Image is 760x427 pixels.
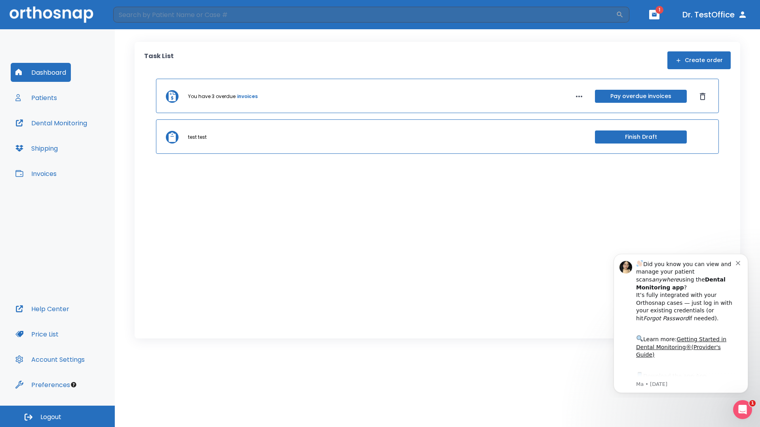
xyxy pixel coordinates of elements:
[749,400,756,406] span: 1
[679,8,750,22] button: Dr. TestOffice
[11,350,89,369] button: Account Settings
[11,88,62,107] button: Patients
[11,63,71,82] button: Dashboard
[11,375,75,394] button: Preferences
[696,90,709,103] button: Dismiss
[188,134,207,141] p: test test
[188,93,236,100] p: You have 3 overdue
[667,51,731,69] button: Create order
[655,6,663,14] span: 1
[113,7,616,23] input: Search by Patient Name or Case #
[11,113,92,132] button: Dental Monitoring
[733,400,752,419] iframe: Intercom live chat
[70,381,77,388] div: Tooltip anchor
[595,90,687,103] button: Pay overdue invoices
[11,325,63,344] button: Price List
[9,6,93,23] img: Orthosnap
[602,247,760,398] iframe: Intercom notifications message
[34,126,105,140] a: App Store
[34,134,134,141] p: Message from Ma, sent 6w ago
[11,139,63,158] button: Shipping
[144,51,174,69] p: Task List
[40,413,61,421] span: Logout
[134,12,141,19] button: Dismiss notification
[34,124,134,164] div: Download the app: | ​ Let us know if you need help getting started!
[11,164,61,183] button: Invoices
[595,130,687,144] button: Finish Draft
[11,299,74,318] button: Help Center
[237,93,258,100] a: invoices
